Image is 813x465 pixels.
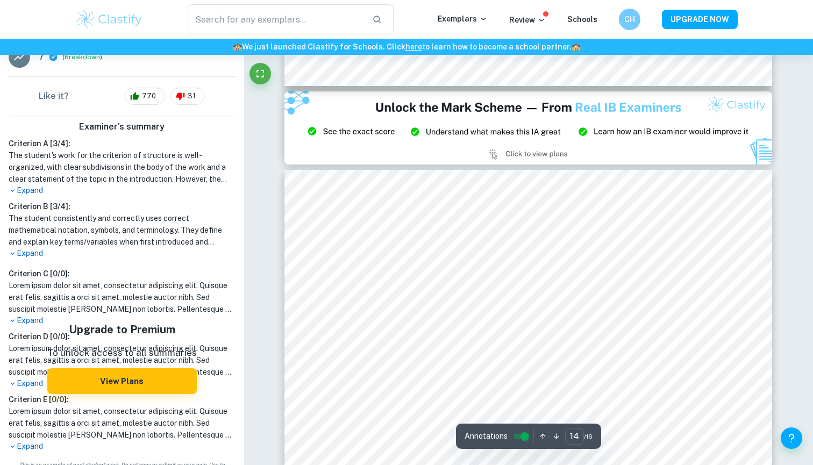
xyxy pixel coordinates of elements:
img: Clastify logo [75,9,144,30]
button: CH [619,9,640,30]
button: Fullscreen [249,63,271,84]
p: Exemplars [438,13,488,25]
span: 770 [136,91,162,102]
p: Expand [9,248,236,259]
span: 🏫 [233,42,242,51]
button: Help and Feedback [781,427,802,449]
span: 31 [182,91,202,102]
h5: Upgrade to Premium [47,321,197,338]
h1: The student consistently and correctly uses correct mathematical notation, symbols, and terminolo... [9,212,236,248]
img: Ad [284,91,772,164]
h1: The student's work for the criterion of structure is well-organized, with clear subdivisions in t... [9,149,236,185]
button: View Plans [47,368,197,394]
h6: We just launched Clastify for Schools. Click to learn how to become a school partner. [2,41,811,53]
button: Breakdown [65,52,100,62]
h6: Examiner's summary [4,120,240,133]
h6: Criterion A [ 3 / 4 ]: [9,138,236,149]
span: 🏫 [572,42,581,51]
div: 770 [125,88,165,105]
p: To unlock access to all summaries [47,346,197,360]
div: 31 [170,88,205,105]
h6: Criterion B [ 3 / 4 ]: [9,201,236,212]
p: 7 [39,51,44,63]
h6: Like it? [39,90,69,103]
input: Search for any exemplars... [188,4,363,34]
h6: CH [624,13,636,25]
span: / 16 [584,432,593,441]
span: Annotations [465,431,508,442]
p: Expand [9,185,236,196]
span: ( ) [62,52,102,62]
a: here [405,42,422,51]
a: Schools [567,15,597,24]
button: UPGRADE NOW [662,10,738,29]
p: Review [509,14,546,26]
